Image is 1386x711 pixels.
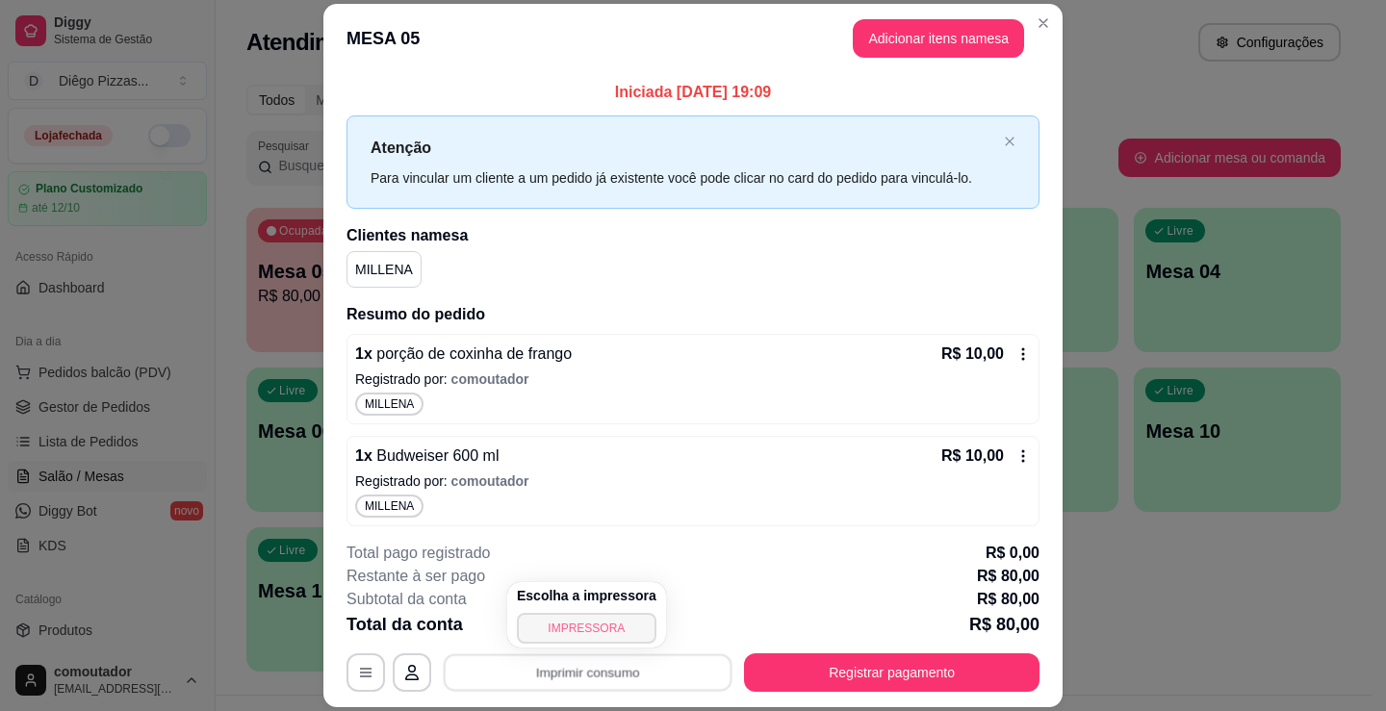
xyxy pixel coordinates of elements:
[977,588,1039,611] p: R$ 80,00
[969,611,1039,638] p: R$ 80,00
[355,343,572,366] p: 1 x
[371,167,996,189] div: Para vincular um cliente a um pedido já existente você pode clicar no card do pedido para vinculá...
[744,653,1039,692] button: Registrar pagamento
[371,136,996,160] p: Atenção
[355,471,1031,491] p: Registrado por:
[444,654,732,692] button: Imprimir consumo
[355,260,413,279] p: MILLENA
[346,81,1039,104] p: Iniciada [DATE] 19:09
[372,345,572,362] span: porção de coxinha de frango
[346,565,485,588] p: Restante à ser pago
[1028,8,1059,38] button: Close
[853,19,1024,58] button: Adicionar itens namesa
[355,369,1031,389] p: Registrado por:
[346,542,490,565] p: Total pago registrado
[517,586,656,605] h4: Escolha a impressora
[346,611,463,638] p: Total da conta
[323,4,1063,73] header: MESA 05
[986,542,1039,565] p: R$ 0,00
[941,343,1004,366] p: R$ 10,00
[517,613,656,644] button: IMPRESSORA
[1004,136,1015,148] button: close
[355,444,499,468] p: 1 x
[346,224,1039,247] h2: Clientes na mesa
[346,588,467,611] p: Subtotal da conta
[361,498,418,514] span: MILLENA
[941,444,1004,468] p: R$ 10,00
[451,371,529,387] span: comoutador
[346,303,1039,326] h2: Resumo do pedido
[451,473,529,489] span: comoutador
[361,396,418,412] span: MILLENA
[977,565,1039,588] p: R$ 80,00
[372,447,500,464] span: Budweiser 600 ml
[1004,136,1015,147] span: close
